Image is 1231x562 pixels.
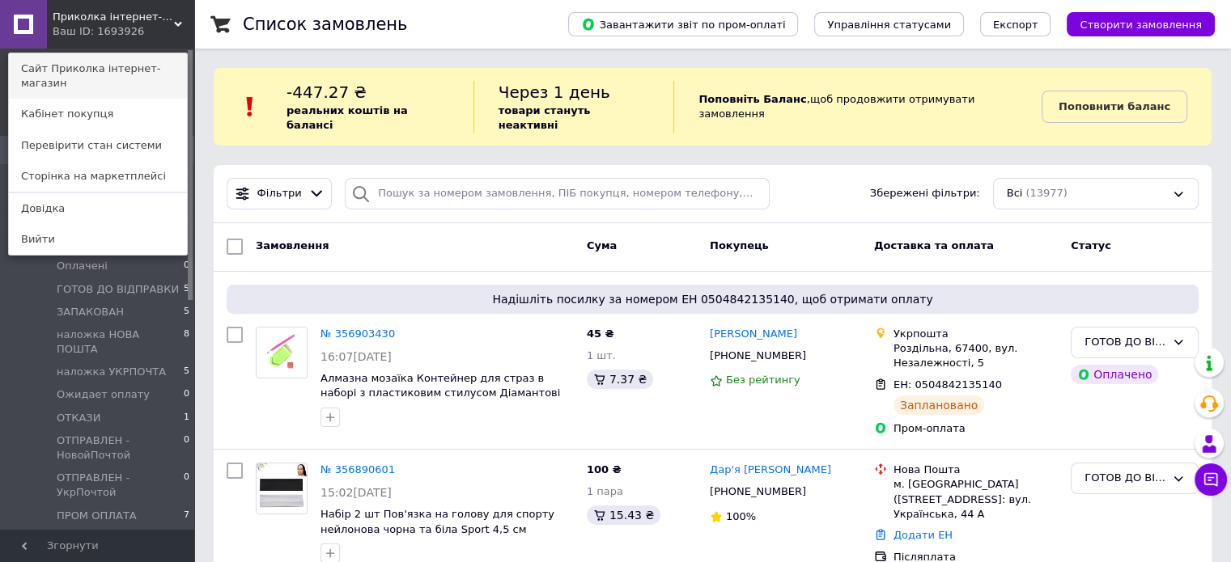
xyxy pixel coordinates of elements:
[1059,100,1170,112] b: Поповнити баланс
[9,193,187,224] a: Довідка
[57,259,108,273] span: Оплачені
[320,350,392,363] span: 16:07[DATE]
[184,305,189,319] span: 5
[814,12,964,36] button: Управління статусами
[320,463,395,475] a: № 356890601
[57,471,184,500] span: ОТПРАВЛЕН - УкрПочтой
[587,239,617,251] span: Cума
[287,104,408,131] b: реальних коштів на балансі
[57,282,179,297] span: ГОТОВ ДО ВІДПРАВКИ
[233,291,1192,307] span: Надішліть посилку за номером ЕН 0504842135140, щоб отримати оплату
[587,485,623,497] span: 1 пара
[243,15,407,34] h1: Список замовлень
[238,95,262,119] img: :exclamation:
[499,104,591,131] b: товари стануть неактивні
[1025,187,1068,199] span: (13977)
[57,387,150,402] span: Ожидает оплату
[710,327,797,342] a: [PERSON_NAME]
[53,10,174,24] span: Приколка інтернет-магазин
[894,477,1058,522] div: м. [GEOGRAPHIC_DATA] ([STREET_ADDRESS]: вул. Українська, 44 А
[287,82,367,102] span: -447.27 ₴
[53,24,121,39] div: Ваш ID: 1693926
[184,411,189,425] span: 1
[1007,186,1023,201] span: Всі
[710,239,769,251] span: Покупець
[894,529,953,541] a: Додати ЕН
[184,259,189,273] span: 0
[57,433,184,463] span: ОТПРАВЛЕН - НовойПочтой
[57,327,184,357] span: наложка НОВА ПОШТА
[894,463,1058,477] div: Нова Пошта
[184,365,189,379] span: 5
[184,282,189,297] span: 5
[827,19,951,31] span: Управління статусами
[257,327,307,378] img: Фото товару
[587,327,614,340] span: 45 ₴
[894,378,1002,391] span: ЕН: 0504842135140
[9,130,187,161] a: Перевірити стан системи
[184,509,189,523] span: 7
[184,327,189,357] span: 8
[184,433,189,463] span: 0
[587,370,653,389] div: 7.37 ₴
[568,12,798,36] button: Завантажити звіт по пром-оплаті
[1071,239,1111,251] span: Статус
[320,486,392,499] span: 15:02[DATE]
[57,305,124,319] span: ЗАПАКОВАН
[1051,18,1215,30] a: Створити замовлення
[184,387,189,402] span: 0
[256,327,308,378] a: Фото товару
[673,81,1042,133] div: , щоб продовжити отримувати замовлення
[894,421,1058,436] div: Пром-оплата
[1071,365,1158,384] div: Оплачено
[1080,19,1202,31] span: Створити замовлення
[710,463,831,478] a: Дар'я [PERSON_NAME]
[581,17,785,32] span: Завантажити звіт по пром-оплаті
[710,349,806,361] span: [PHONE_NUMBER]
[726,510,756,522] span: 100%
[256,463,308,514] a: Фото товару
[499,82,610,102] span: Через 1 день
[57,411,100,425] span: ОТКАЗИ
[874,239,994,251] span: Доставка та оплата
[345,178,770,209] input: Пошук за номером замовлення, ПІБ покупця, номером телефону, Email, номером накладної
[257,463,307,513] img: Фото товару
[993,19,1038,31] span: Експорт
[698,93,806,105] b: Поповніть Баланс
[320,327,395,340] a: № 356903430
[726,374,800,386] span: Без рейтингу
[1085,334,1165,351] div: ГОТОВ ДО ВІДПРАВКИ
[870,186,980,201] span: Збережені фільтри:
[9,53,187,99] a: Сайт Приколка інтернет-магазин
[587,349,616,361] span: 1 шт.
[894,341,1058,370] div: Роздільна, 67400, вул. Незалежності, 5
[1085,470,1165,487] div: ГОТОВ ДО ВІДПРАВКИ
[57,365,166,379] span: наложка УКРПОЧТА
[587,505,660,525] div: 15.43 ₴
[894,395,985,415] div: Заплановано
[980,12,1051,36] button: Експорт
[320,508,554,535] a: Набір 2 шт Пов'язка на голову для спорту нейлонова чорна та біла Sport 4,5 см
[710,485,806,497] span: [PHONE_NUMBER]
[9,224,187,255] a: Вийти
[57,509,137,523] span: ПРОМ ОПЛАТА
[9,99,187,129] a: Кабінет покупця
[1042,91,1187,123] a: Поповнити баланс
[587,463,622,475] span: 100 ₴
[9,161,187,192] a: Сторінка на маркетплейсі
[257,186,302,201] span: Фільтри
[184,471,189,500] span: 0
[320,372,560,414] a: Алмазна мозаїка Контейнер для страз в наборі з пластиковим стилусом Діамантові ручки
[894,327,1058,341] div: Укрпошта
[1067,12,1215,36] button: Створити замовлення
[1195,463,1227,496] button: Чат з покупцем
[256,239,329,251] span: Замовлення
